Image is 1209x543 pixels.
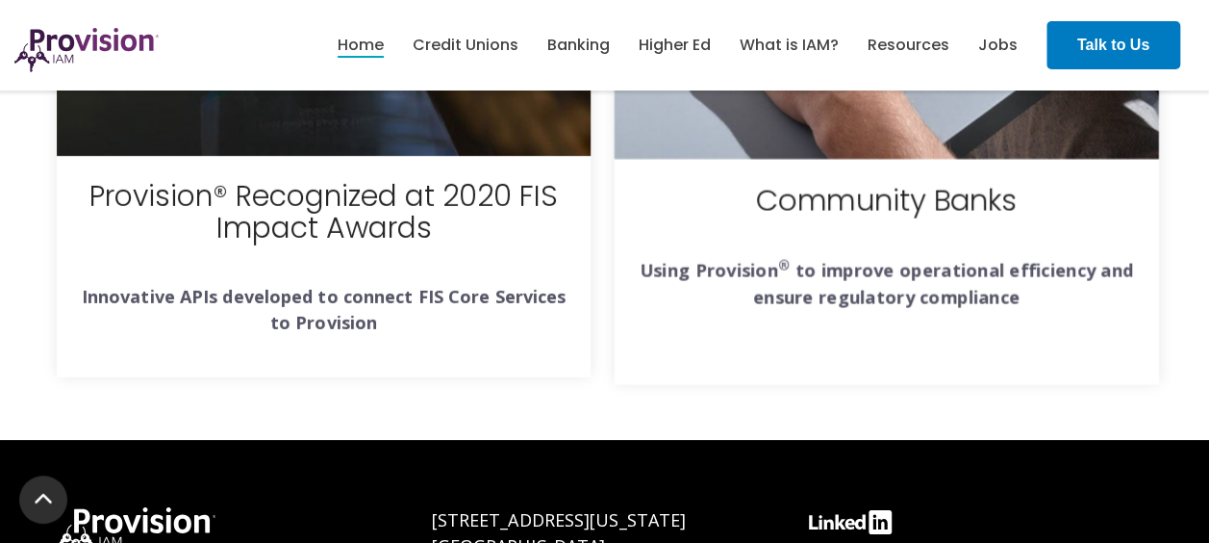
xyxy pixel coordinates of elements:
[740,29,839,62] a: What is IAM?
[778,256,790,273] sup: ®
[14,28,159,72] img: ProvisionIAM-Logo-Purple
[639,258,1132,308] strong: Using Provision to improve operational efficiency and ensure regulatory compliance
[807,507,894,537] img: linkedin
[1077,37,1149,53] strong: Talk to Us
[81,285,565,334] strong: Innovative APIs developed to connect FIS Core Services to Provision
[413,29,518,62] a: Credit Unions
[868,29,949,62] a: Resources
[978,29,1018,62] a: Jobs
[432,508,687,531] span: [STREET_ADDRESS][US_STATE]
[639,29,711,62] a: Higher Ed
[323,14,1032,76] nav: menu
[1046,21,1180,69] a: Talk to Us
[638,183,1133,247] h3: Community Banks
[338,29,384,62] a: Home
[81,180,567,275] h3: Provision® Recognized at 2020 FIS Impact Awards
[547,29,610,62] a: Banking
